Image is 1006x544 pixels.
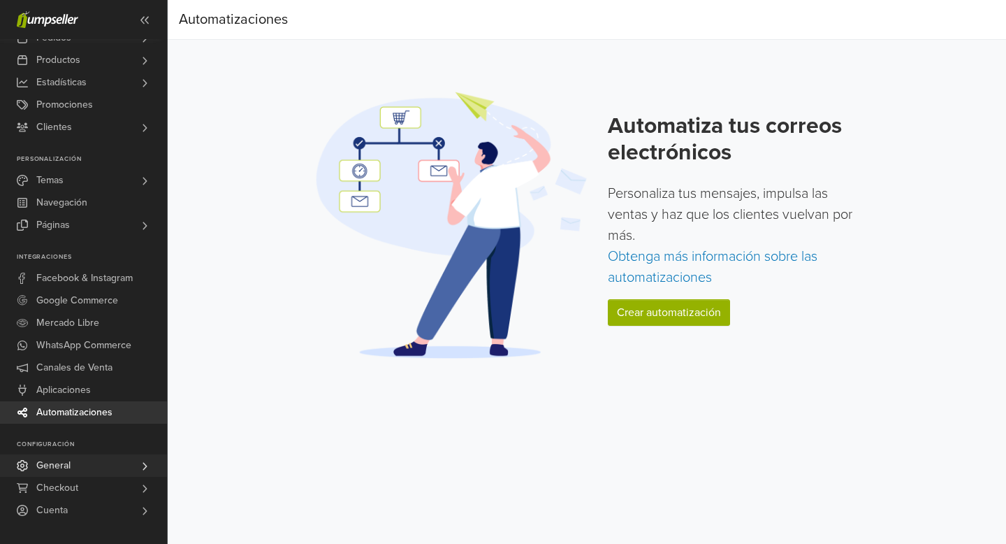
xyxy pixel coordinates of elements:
span: Cuenta [36,499,68,522]
p: Personaliza tus mensajes, impulsa las ventas y haz que los clientes vuelvan por más. [608,183,863,288]
img: Automation [312,90,591,359]
h2: Automatiza tus correos electrónicos [608,113,863,166]
span: Aplicaciones [36,379,91,401]
span: Navegación [36,192,87,214]
span: Temas [36,169,64,192]
span: General [36,454,71,477]
p: Personalización [17,155,167,164]
p: Integraciones [17,253,167,262]
a: Obtenga más información sobre las automatizaciones [608,248,817,286]
span: WhatsApp Commerce [36,334,131,357]
span: Checkout [36,477,78,499]
span: Clientes [36,116,72,138]
span: Canales de Venta [36,357,112,379]
span: Páginas [36,214,70,236]
a: Crear automatización [608,299,730,326]
span: Facebook & Instagram [36,267,133,289]
span: Promociones [36,94,93,116]
span: Productos [36,49,80,71]
span: Estadísticas [36,71,87,94]
div: Automatizaciones [179,6,288,34]
span: Mercado Libre [36,312,99,334]
p: Configuración [17,441,167,449]
span: Automatizaciones [36,401,112,424]
span: Google Commerce [36,289,118,312]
